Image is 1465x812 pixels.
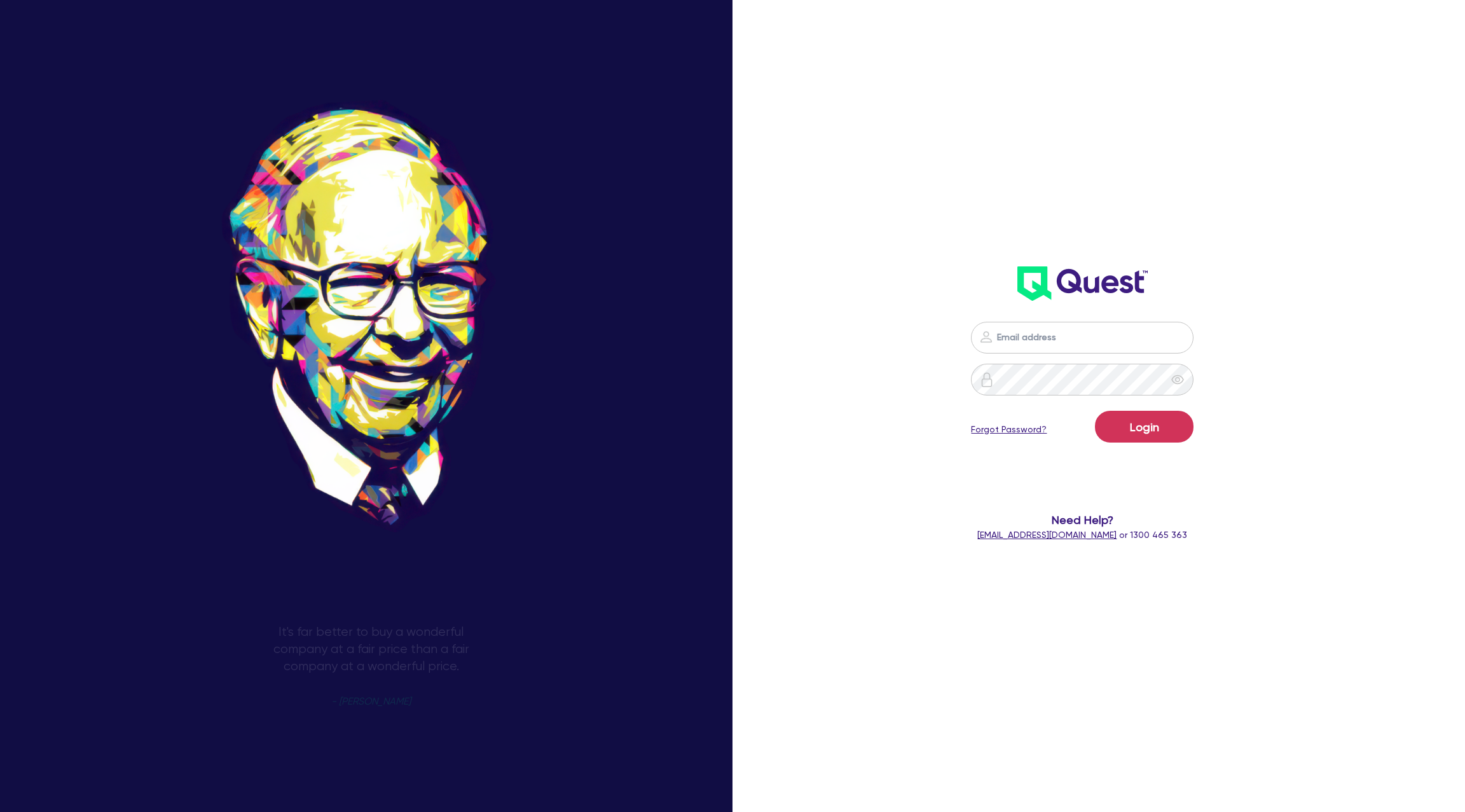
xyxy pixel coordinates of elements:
[977,530,1187,540] span: or 1300 465 363
[971,423,1047,436] a: Forgot Password?
[331,697,411,706] span: - [PERSON_NAME]
[979,372,994,387] img: icon-password
[977,530,1117,540] a: [EMAIL_ADDRESS][DOMAIN_NAME]
[1095,411,1193,443] button: Login
[882,511,1284,528] span: Need Help?
[979,329,994,345] img: icon-password
[1017,266,1148,301] img: wH2k97JdezQIQAAAABJRU5ErkJggg==
[971,322,1193,354] input: Email address
[1171,373,1184,386] span: eye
